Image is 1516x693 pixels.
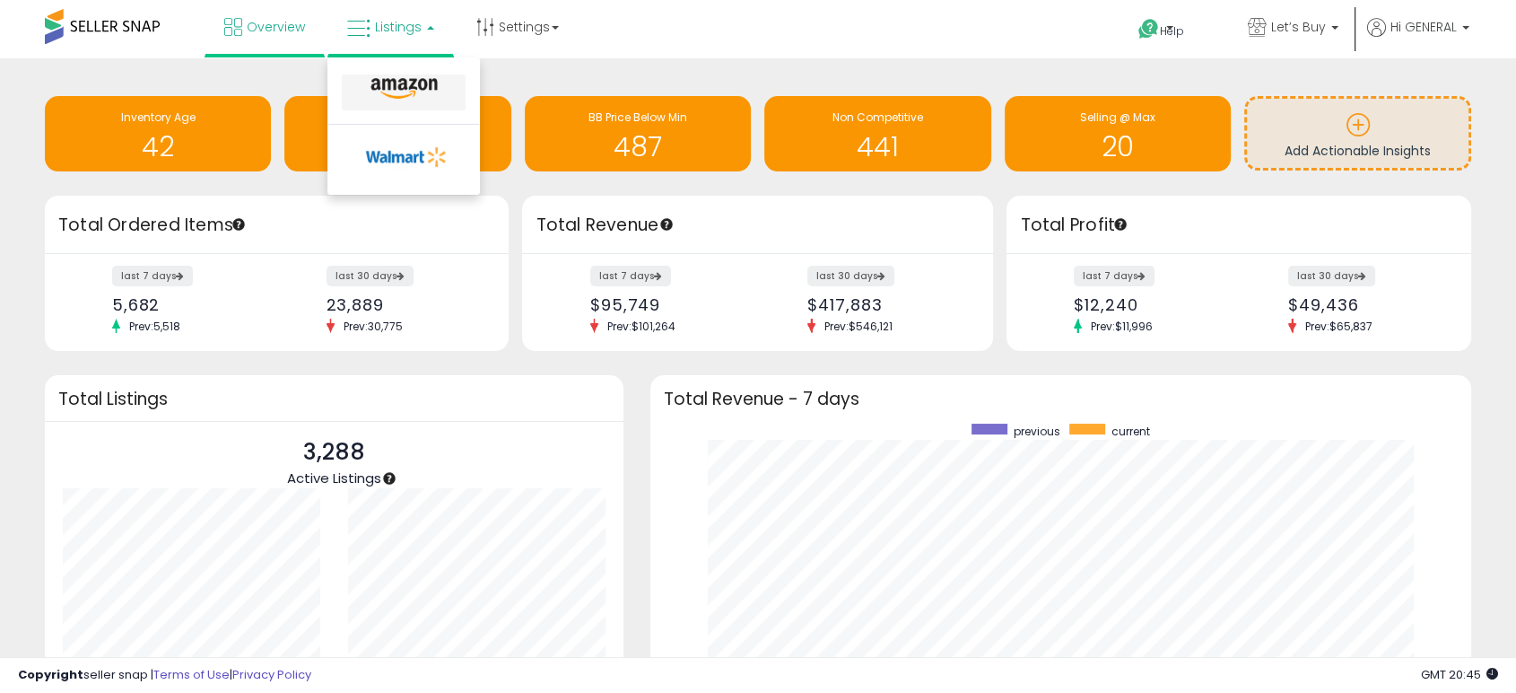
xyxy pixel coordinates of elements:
a: Needs to Reprice 2407 [284,96,510,171]
p: 3,288 [287,435,381,469]
label: last 7 days [112,266,193,286]
h3: Total Revenue - 7 days [664,392,1458,406]
span: BB Price Below Min [588,110,687,125]
h3: Total Listings [58,392,610,406]
label: last 30 days [1288,266,1375,286]
label: last 30 days [327,266,414,286]
div: $49,436 [1288,295,1440,314]
span: 2025-08-15 20:45 GMT [1421,666,1498,683]
span: Prev: $11,996 [1082,319,1162,334]
div: Tooltip anchor [381,470,397,487]
label: last 7 days [590,266,671,286]
h3: Total Profit [1020,213,1457,238]
span: Inventory Age [121,110,196,125]
a: Non Competitive 441 [764,96,990,171]
div: seller snap | | [18,667,311,684]
label: last 7 days [1074,266,1154,286]
span: Add Actionable Insights [1285,142,1431,160]
label: last 30 days [807,266,894,286]
h3: Total Revenue [536,213,980,238]
div: $12,240 [1074,295,1225,314]
a: Privacy Policy [232,666,311,683]
a: BB Price Below Min 487 [525,96,751,171]
div: Tooltip anchor [658,216,675,232]
h1: 42 [54,132,262,162]
span: Prev: 5,518 [120,319,189,334]
span: Help [1160,23,1184,39]
div: 23,889 [327,295,478,314]
span: Prev: 30,775 [335,319,412,334]
i: Get Help [1137,18,1160,40]
span: previous [1014,424,1060,439]
span: Prev: $546,121 [815,319,902,334]
a: Selling @ Max 20 [1005,96,1231,171]
div: Tooltip anchor [1112,216,1128,232]
span: Prev: $65,837 [1296,319,1381,334]
div: Tooltip anchor [231,216,247,232]
strong: Copyright [18,666,83,683]
span: Non Competitive [832,110,923,125]
a: Help [1124,4,1219,58]
span: Listings [375,18,422,36]
div: 5,682 [112,295,264,314]
h1: 20 [1014,132,1222,162]
span: Prev: $101,264 [598,319,684,334]
a: Terms of Use [153,666,230,683]
h1: 487 [534,132,742,162]
h3: Total Ordered Items [58,213,495,238]
span: Active Listings [287,469,381,487]
h1: 441 [773,132,981,162]
a: Hi GENERAL [1367,18,1469,58]
div: $417,883 [807,295,962,314]
a: Add Actionable Insights [1247,99,1468,168]
a: Inventory Age 42 [45,96,271,171]
span: Hi GENERAL [1390,18,1457,36]
span: Selling @ Max [1080,110,1155,125]
h1: 2407 [293,132,501,162]
span: Overview [247,18,305,36]
span: current [1111,424,1150,439]
div: $95,749 [590,295,745,314]
span: Let’s Buy [1271,18,1326,36]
